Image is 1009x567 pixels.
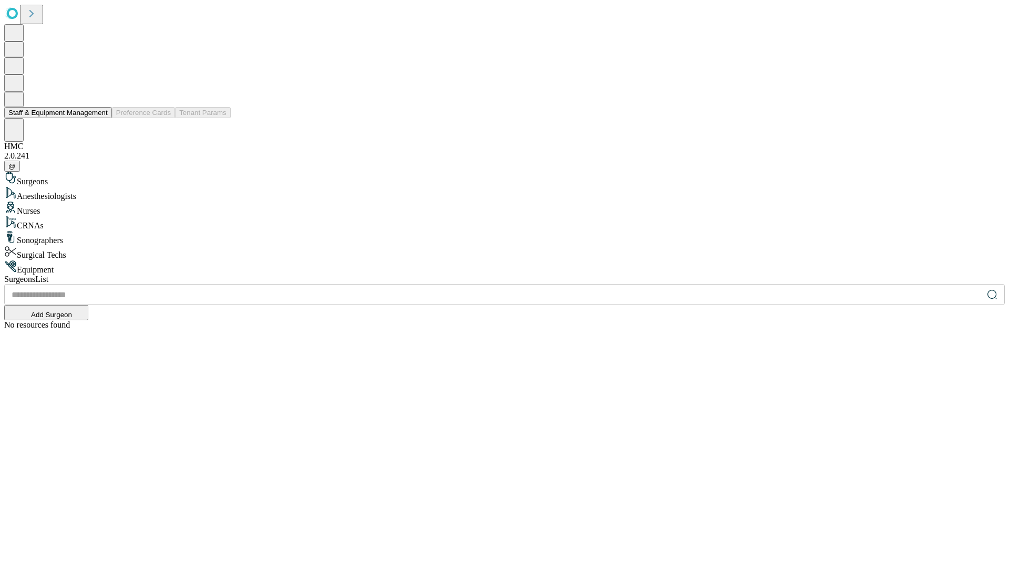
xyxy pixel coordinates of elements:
[31,311,72,319] span: Add Surgeon
[4,305,88,320] button: Add Surgeon
[4,230,1005,245] div: Sonographers
[112,107,175,118] button: Preference Cards
[4,245,1005,260] div: Surgical Techs
[4,186,1005,201] div: Anesthesiologists
[4,172,1005,186] div: Surgeons
[4,142,1005,151] div: HMC
[175,107,231,118] button: Tenant Params
[4,216,1005,230] div: CRNAs
[4,201,1005,216] div: Nurses
[4,151,1005,161] div: 2.0.241
[8,162,16,170] span: @
[4,275,1005,284] div: Surgeons List
[4,260,1005,275] div: Equipment
[4,107,112,118] button: Staff & Equipment Management
[4,320,1005,330] div: No resources found
[4,161,20,172] button: @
